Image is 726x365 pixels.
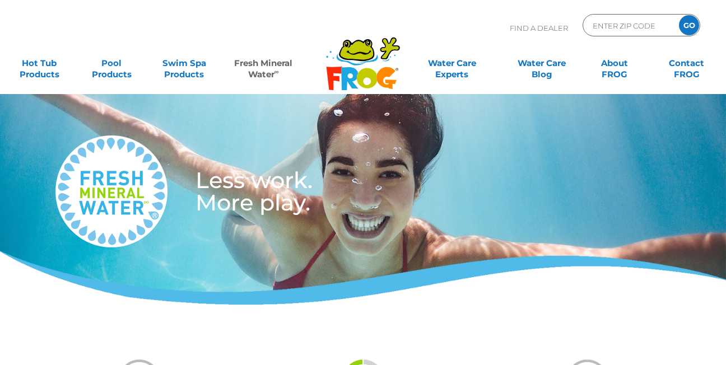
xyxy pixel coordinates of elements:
input: Zip Code Form [592,17,667,34]
sup: ∞ [274,68,279,76]
a: AboutFROG [586,52,642,74]
img: Frog Products Logo [320,22,406,91]
img: fresh-mineral-water-logo-medium [55,135,167,247]
a: PoolProducts [83,52,139,74]
h3: Less work. More play. [196,169,424,214]
a: Fresh MineralWater∞ [229,52,299,74]
p: Find A Dealer [510,14,568,42]
a: Water CareBlog [514,52,570,74]
a: Swim SpaProducts [156,52,212,74]
a: ContactFROG [659,52,715,74]
a: Hot TubProducts [11,52,67,74]
a: Water CareExperts [406,52,497,74]
input: GO [679,15,699,35]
